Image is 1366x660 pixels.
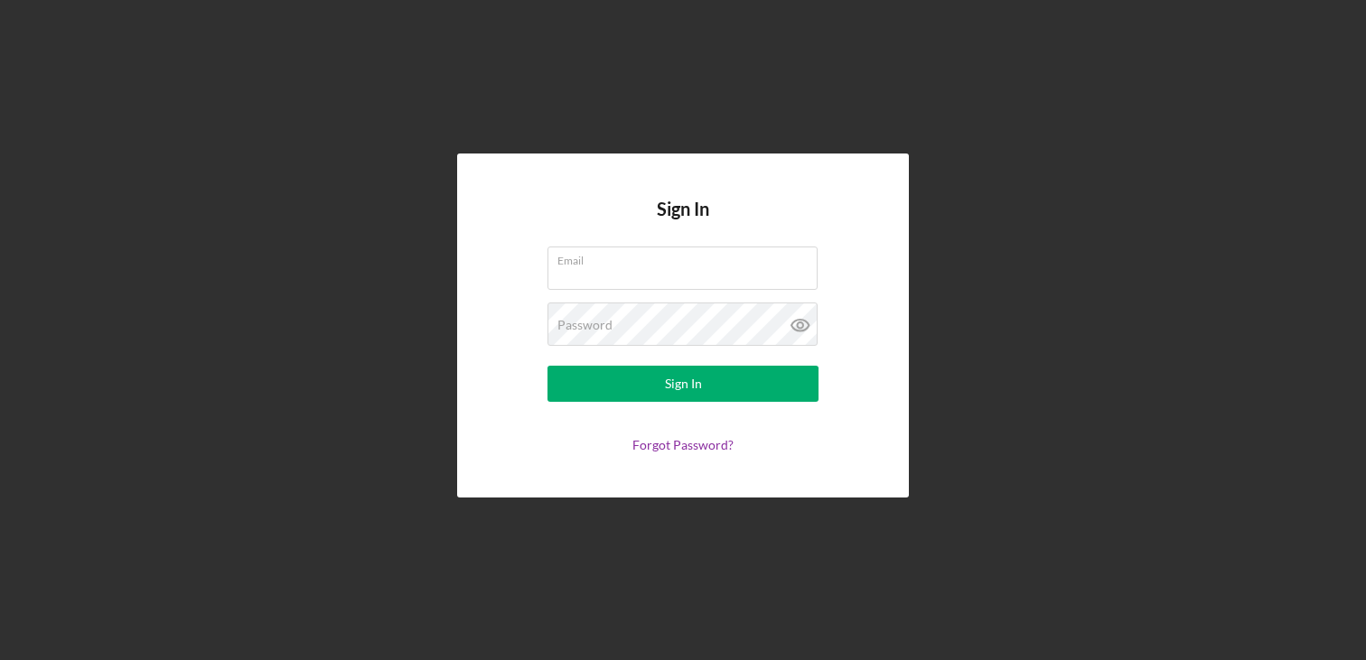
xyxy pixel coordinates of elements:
[632,437,734,452] a: Forgot Password?
[557,247,818,267] label: Email
[547,366,819,402] button: Sign In
[657,199,709,246] h4: Sign In
[557,318,613,332] label: Password
[665,366,702,402] div: Sign In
